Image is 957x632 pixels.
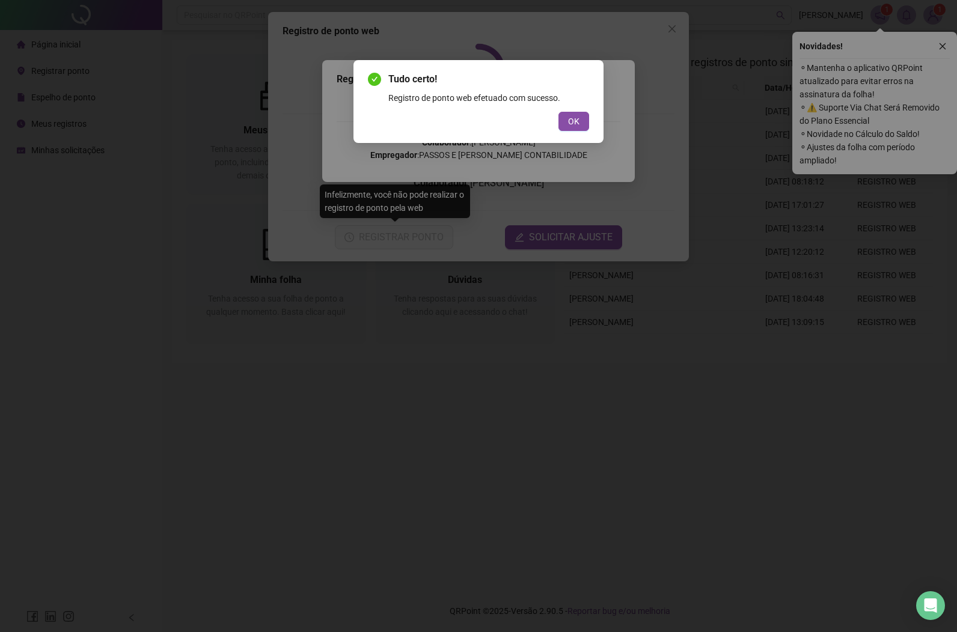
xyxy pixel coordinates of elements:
[368,73,381,86] span: check-circle
[568,115,579,128] span: OK
[558,112,589,131] button: OK
[388,72,589,87] span: Tudo certo!
[388,91,589,105] div: Registro de ponto web efetuado com sucesso.
[916,591,945,620] div: Open Intercom Messenger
